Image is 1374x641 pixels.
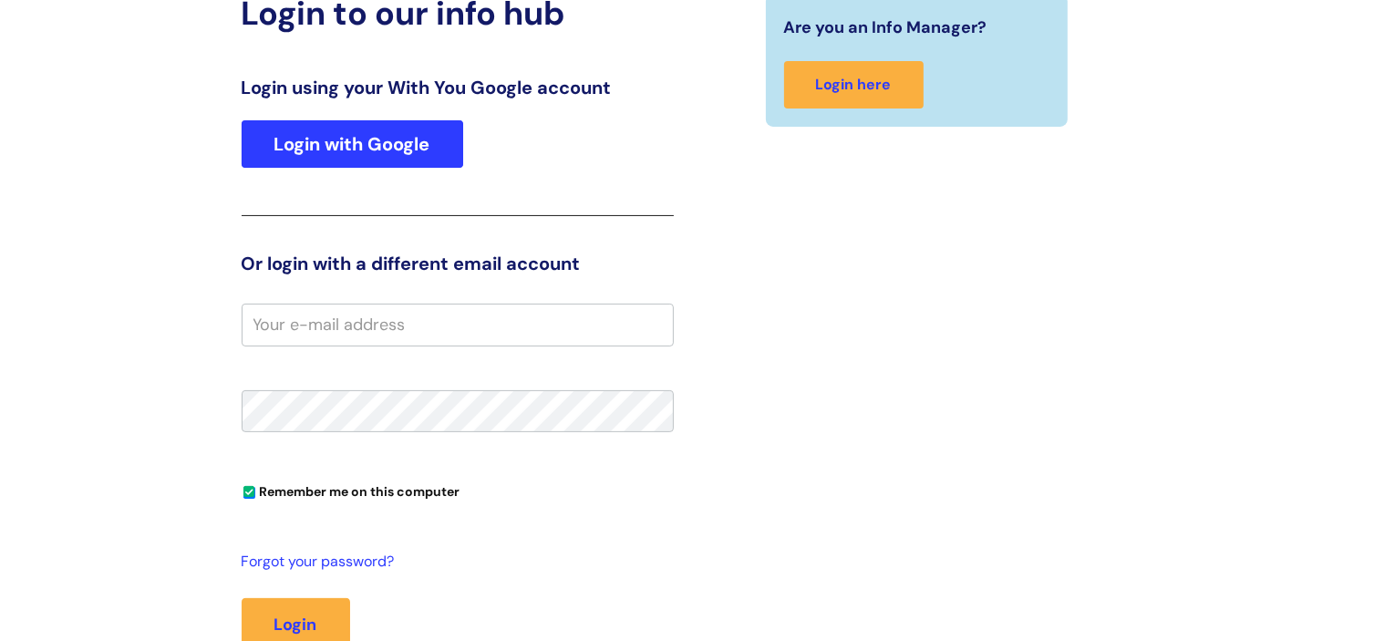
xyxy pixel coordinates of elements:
input: Your e-mail address [242,304,674,346]
a: Forgot your password? [242,549,665,575]
a: Login here [784,61,924,109]
label: Remember me on this computer [242,480,460,500]
h3: Login using your With You Google account [242,77,674,98]
h3: Or login with a different email account [242,253,674,274]
span: Are you an Info Manager? [784,13,987,42]
div: You can uncheck this option if you're logging in from a shared device [242,476,674,505]
a: Login with Google [242,120,463,168]
input: Remember me on this computer [243,487,255,499]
